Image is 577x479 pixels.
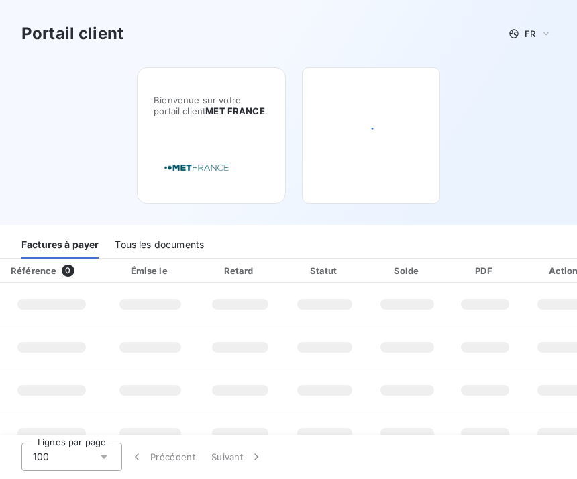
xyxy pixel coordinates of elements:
[11,265,56,276] div: Référence
[62,265,74,277] span: 0
[525,28,535,39] span: FR
[122,443,203,471] button: Précédent
[203,443,271,471] button: Suivant
[451,264,519,277] div: PDF
[21,21,123,46] h3: Portail client
[115,230,204,259] div: Tous les documents
[200,264,280,277] div: Retard
[370,264,446,277] div: Solde
[21,230,99,259] div: Factures à payer
[286,264,364,277] div: Statut
[154,148,240,187] img: Company logo
[33,450,49,464] span: 100
[154,95,269,116] span: Bienvenue sur votre portail client .
[205,105,265,116] span: MET FRANCE
[107,264,195,277] div: Émise le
